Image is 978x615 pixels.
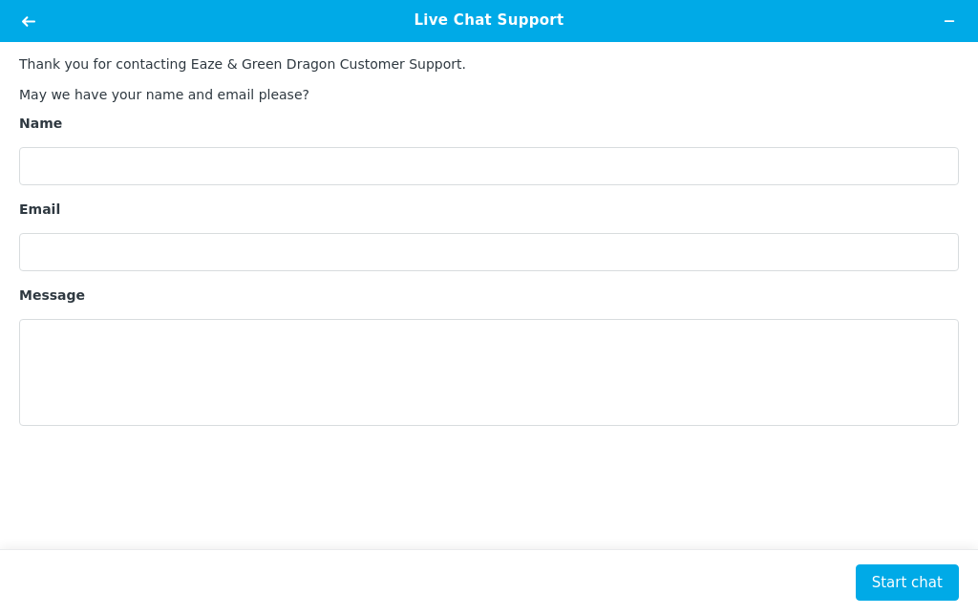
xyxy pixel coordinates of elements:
strong: Message [19,287,85,303]
span: Thank you for contacting Eaze & Green Dragon Customer Support. May we have your name and email pl... [19,56,466,102]
button: Start chat [856,564,959,601]
strong: Email [19,201,60,217]
button: Back [13,8,44,34]
strong: Name [19,116,62,131]
button: Minimize widget [934,8,965,34]
h1: Live Chat Support [71,10,907,32]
